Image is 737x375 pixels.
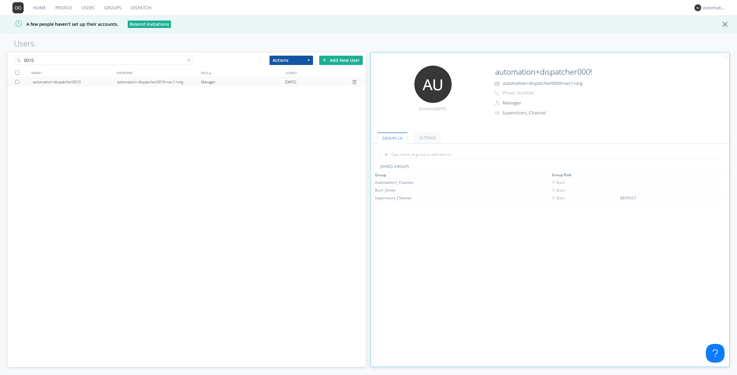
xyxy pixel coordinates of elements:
a: Settings [414,132,441,143]
span: A few people haven't set up their accounts. [5,21,118,27]
button: Manager [500,99,563,107]
div: Manager [201,77,285,87]
span: automation+dispatcher0009+ovc1+org [503,80,583,86]
span: Basic [552,180,565,185]
div: automation+dispatcher0009 [703,5,726,11]
img: phone-outline.svg [494,91,499,96]
a: Groups (3) [377,132,408,144]
div: automation+dispatcher0010+ovc1+org [117,77,201,87]
span: [DATE] [285,77,296,87]
img: person-outline.svg [495,100,500,105]
div: Add New User [319,56,363,65]
input: Type name of group to add user to [380,150,721,159]
div: DEFAULT [620,195,667,201]
iframe: Toggle Customer Support [706,344,725,363]
div: NAMES [30,68,115,77]
input: Name [493,66,593,78]
div: Supervisors_Channel [502,110,554,116]
div: ROLE [200,68,284,77]
div: JOINED [284,68,369,77]
img: icon-alert-users-thin-outline.svg [495,109,501,117]
span: Basic [552,187,565,193]
img: plus.svg [322,58,327,62]
div: Supervisors_Channel [375,195,421,201]
span: Basic [552,195,565,201]
span: Joined on [419,106,446,111]
button: Resend Invitations [128,21,171,28]
div: automation+dispatcher0010 [33,77,117,87]
div: JOINED GROUPS [371,164,729,171]
div: Bus1_Driver [375,187,421,193]
img: 373638.png [12,2,24,13]
th: Toggle SortBy [619,171,699,179]
button: Actions [269,56,313,65]
div: USERNAME [115,68,200,77]
img: cancel.svg [723,54,728,59]
th: Toggle SortBy [551,171,619,179]
div: Automation1_Channel [375,180,421,185]
th: Toggle SortBy [374,171,551,179]
img: 373638.png [694,4,701,11]
img: 373638.png [414,66,452,103]
a: automation+dispatcher0010automation+dispatcher0010+ovc1+orgManager[DATE] [7,77,366,87]
span: [DATE] [435,106,446,111]
input: Search users [14,56,194,65]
